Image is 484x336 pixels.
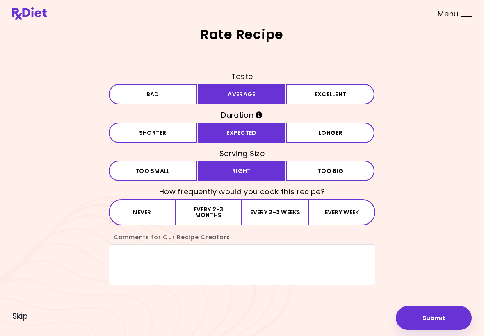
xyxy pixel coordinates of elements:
[198,123,286,143] button: Expected
[317,168,343,174] span: Too big
[396,306,472,330] button: Submit
[286,123,374,143] button: Longer
[109,70,375,83] h3: Taste
[109,161,197,181] button: Too small
[198,84,286,104] button: Average
[256,111,263,118] i: Info
[286,84,374,104] button: Excellent
[12,28,472,41] h2: Rate Recipe
[242,199,308,225] button: Every 2-3 weeks
[135,168,170,174] span: Too small
[12,7,47,20] img: RxDiet
[286,161,374,181] button: Too big
[109,199,176,225] button: Never
[12,312,28,321] button: Skip
[109,109,375,122] h3: Duration
[109,185,375,198] h3: How frequently would you cook this recipe?
[109,84,197,104] button: Bad
[109,123,197,143] button: Shorter
[438,10,459,18] span: Menu
[198,161,286,181] button: Right
[176,199,242,225] button: Every 2-3 months
[109,147,375,160] h3: Serving Size
[109,233,230,241] label: Comments for Our Recipe Creators
[308,199,375,225] button: Every week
